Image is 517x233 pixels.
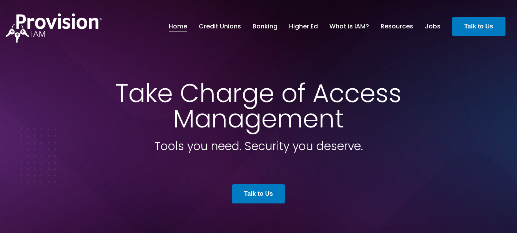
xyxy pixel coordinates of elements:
[464,23,493,30] strong: Talk to Us
[289,20,318,33] a: Higher Ed
[232,184,285,203] a: Talk to Us
[163,14,446,39] nav: menu
[244,190,273,197] strong: Talk to Us
[115,76,402,136] span: Take Charge of Access Management
[253,20,278,33] a: Banking
[6,13,102,43] img: ProvisionIAM-Logo-White
[199,20,241,33] a: Credit Unions
[452,17,505,36] a: Talk to Us
[169,20,187,33] a: Home
[155,138,363,154] span: Tools you need. Security you deserve.
[381,20,413,33] a: Resources
[425,20,441,33] a: Jobs
[329,20,369,33] a: What is IAM?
